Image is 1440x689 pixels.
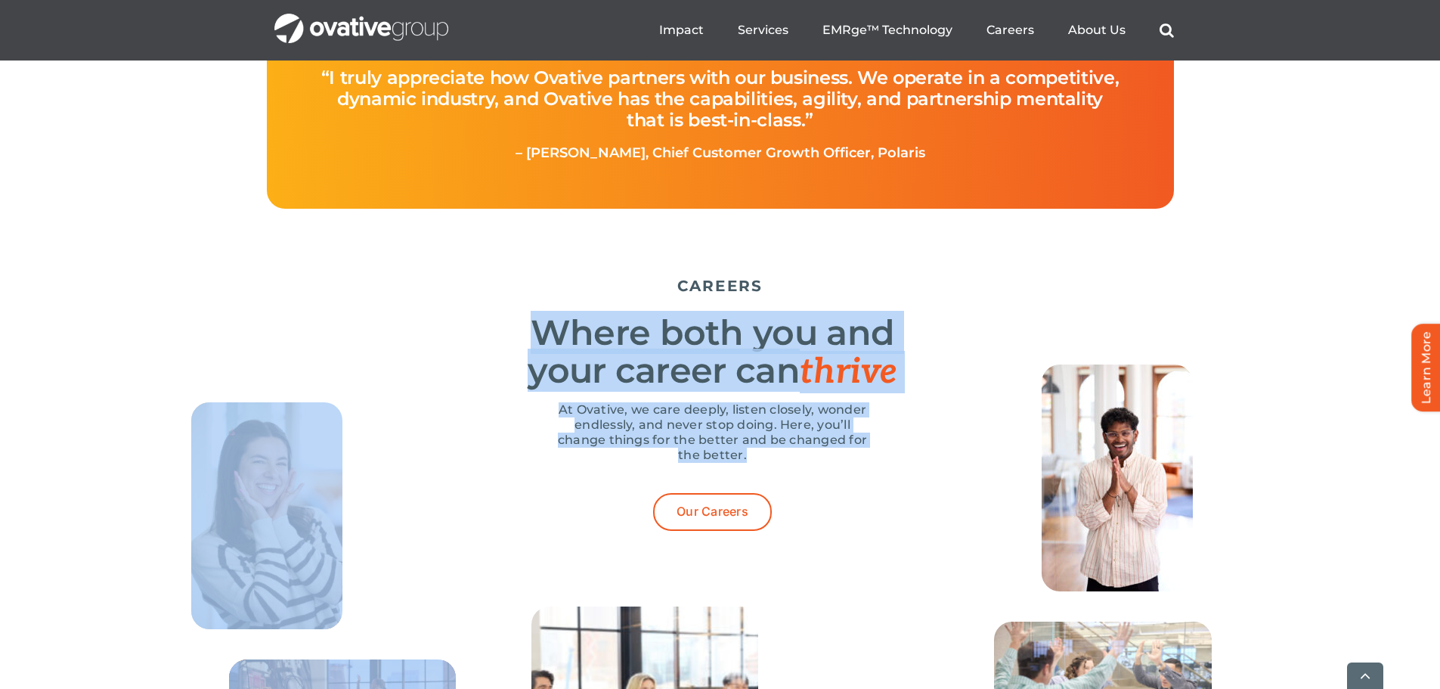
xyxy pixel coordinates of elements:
a: EMRge™ Technology [822,23,952,38]
p: At Ovative, we care deeply, listen closely, wonder endlessly, and never stop doing. Here, you’ll ... [554,402,872,463]
h4: “I truly appreciate how Ovative partners with our business. We operate in a competitive, dynamic ... [302,52,1138,146]
a: Careers [986,23,1034,38]
img: Home – Careers 9 [191,402,342,629]
h2: Where both you and your career can [252,314,1174,391]
a: OG_Full_horizontal_WHT [274,12,448,26]
span: thrive [800,351,897,393]
span: Let's Raise The [267,247,567,301]
h5: CAREERS [267,277,1174,295]
a: Search [1160,23,1174,38]
a: About Us [1068,23,1126,38]
a: Services [738,23,788,38]
a: Impact [659,23,704,38]
span: Our Careers [677,504,748,519]
a: Our Careers [653,493,772,530]
p: – [PERSON_NAME], Chief Customer Growth Officer, Polaris [302,146,1138,161]
nav: Menu [659,6,1174,54]
img: Home – Careers 10 [1042,365,1193,591]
